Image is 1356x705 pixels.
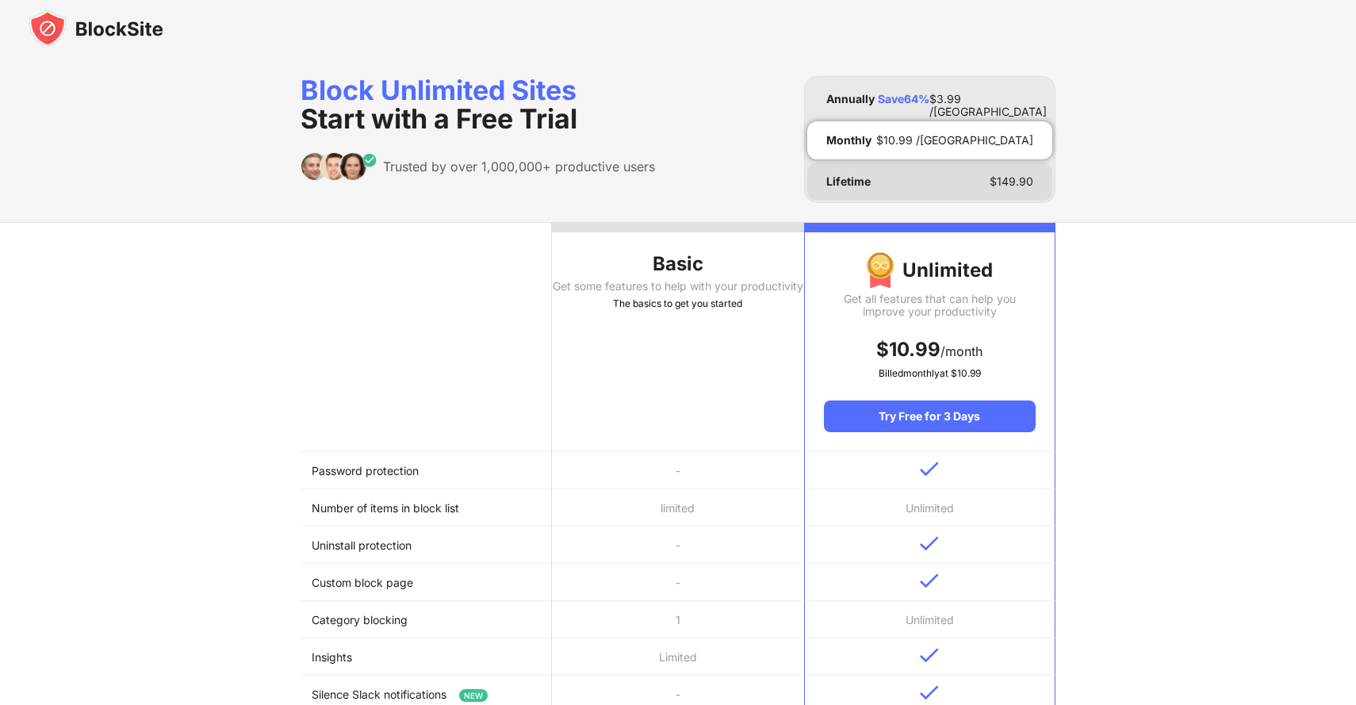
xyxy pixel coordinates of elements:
span: $ 10.99 [876,338,940,361]
div: Try Free for 3 Days [824,400,1036,432]
div: $ 3.99 /[GEOGRAPHIC_DATA] [929,93,1047,105]
td: Custom block page [301,564,552,601]
td: limited [552,489,803,527]
div: Monthly [826,134,871,147]
td: Category blocking [301,601,552,638]
td: Limited [552,638,803,676]
img: blocksite-icon-black.svg [29,10,163,48]
div: Trusted by over 1,000,000+ productive users [383,159,655,174]
td: Uninstall protection [301,527,552,564]
td: Insights [301,638,552,676]
span: NEW [459,689,488,702]
div: The basics to get you started [552,296,803,312]
div: $ 149.90 [990,175,1033,188]
div: Unlimited [824,251,1036,289]
div: /month [824,337,1036,362]
img: v-blue.svg [920,536,939,551]
div: Basic [552,251,803,277]
img: trusted-by.svg [301,152,377,181]
td: Password protection [301,452,552,489]
div: Annually [826,93,875,105]
img: v-blue.svg [920,685,939,700]
div: Save 64 % [878,93,929,105]
td: - [552,452,803,489]
div: Billed monthly at $ 10.99 [824,366,1036,381]
div: Block Unlimited Sites [301,76,655,133]
div: Get all features that can help you improve your productivity [824,293,1036,318]
div: Lifetime [826,175,871,188]
td: - [552,564,803,601]
td: Number of items in block list [301,489,552,527]
img: v-blue.svg [920,573,939,588]
img: img-premium-medal [866,251,894,289]
td: 1 [552,601,803,638]
td: - [552,527,803,564]
td: Unlimited [804,601,1055,638]
td: Unlimited [804,489,1055,527]
img: v-blue.svg [920,648,939,663]
img: v-blue.svg [920,462,939,477]
div: $ 10.99 /[GEOGRAPHIC_DATA] [876,134,1033,147]
span: Start with a Free Trial [301,102,577,135]
div: Get some features to help with your productivity [552,280,803,293]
